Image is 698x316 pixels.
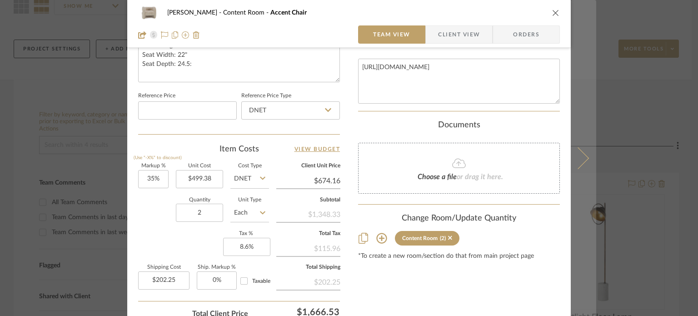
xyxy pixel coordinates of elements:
div: *To create a new room/section do that from main project page [358,253,560,260]
div: Content Room [402,235,438,241]
label: Ship. Markup % [197,265,237,270]
label: Client Unit Price [276,164,340,168]
div: Item Costs [138,144,340,155]
label: Quantity [176,198,223,202]
label: Shipping Cost [138,265,189,270]
span: or drag it here. [457,173,503,181]
label: Reference Price Type [241,94,291,98]
label: Subtotal [276,198,340,202]
label: Reference Price [138,94,175,98]
label: Cost Type [230,164,269,168]
label: Unit Cost [176,164,223,168]
div: Documents [358,120,560,130]
span: Team View [373,25,410,44]
span: Choose a file [418,173,457,181]
label: Tax % [223,231,269,236]
label: Markup % [138,164,169,168]
img: Remove from project [193,31,200,39]
button: close [552,9,560,17]
div: $202.25 [276,273,340,290]
span: Client View [438,25,480,44]
label: Total Tax [276,231,340,236]
span: Taxable [252,278,270,284]
span: Accent Chair [270,10,307,16]
span: [PERSON_NAME] [167,10,223,16]
div: (2) [440,235,446,241]
label: Total Shipping [276,265,340,270]
div: $1,348.33 [276,206,340,222]
label: Unit Type [230,198,269,202]
span: Content Room [223,10,270,16]
div: Change Room/Update Quantity [358,214,560,224]
span: Orders [503,25,549,44]
div: $115.96 [276,240,340,256]
img: 0387e78f-4ba1-4135-9da6-e85eb3a92477_48x40.jpg [138,4,160,22]
a: View Budget [294,144,340,155]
